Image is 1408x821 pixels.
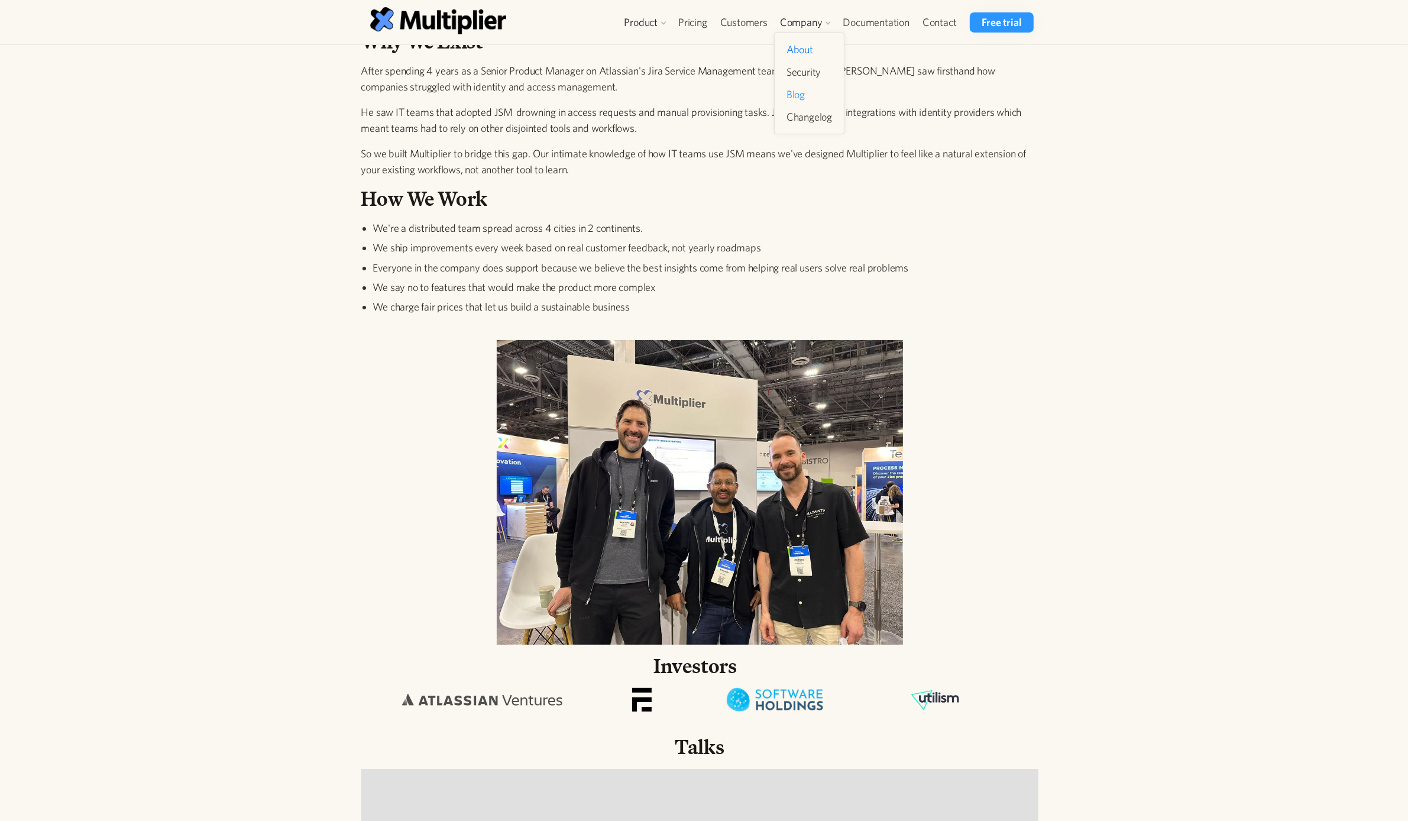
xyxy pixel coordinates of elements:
p: He saw IT teams that adopted JSM drowning in access requests and manual provisioning tasks. JSM l... [361,104,1038,136]
a: Free trial [970,12,1033,33]
div: Product [618,12,672,33]
h2: Why We Exist [361,30,1038,54]
a: Pricing [672,12,714,33]
a: Contact [916,12,963,33]
li: We say no to features that would make the product more complex [373,280,1038,295]
div: Product [624,15,658,30]
a: Documentation [836,12,915,33]
div: Company [780,15,823,30]
h2: How We Work [361,187,1038,211]
li: We charge fair prices that let us build a sustainable business [373,299,1038,314]
nav: Company [774,33,844,134]
h2: Investors [382,654,1009,678]
a: Changelog [782,106,837,128]
h2: Talks [361,735,1038,759]
li: Everyone in the company does support because we believe the best insights come from helping real ... [373,260,1038,275]
li: We're a distributed team spread across 4 cities in 2 continents. [373,221,1038,235]
li: We ship improvements every week based on real customer feedback, not yearly roadmaps [373,240,1038,255]
a: About [782,39,837,60]
a: Security [782,62,837,83]
a: Customers [714,12,774,33]
div: Company [774,12,837,33]
a: Blog [782,84,837,105]
p: So we built Multiplier to bridge this gap. Our intimate knowledge of how IT teams use JSM means w... [361,146,1038,177]
p: After spending 4 years as a Senior Product Manager on Atlassian's Jira Service Management team, o... [361,63,1038,95]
